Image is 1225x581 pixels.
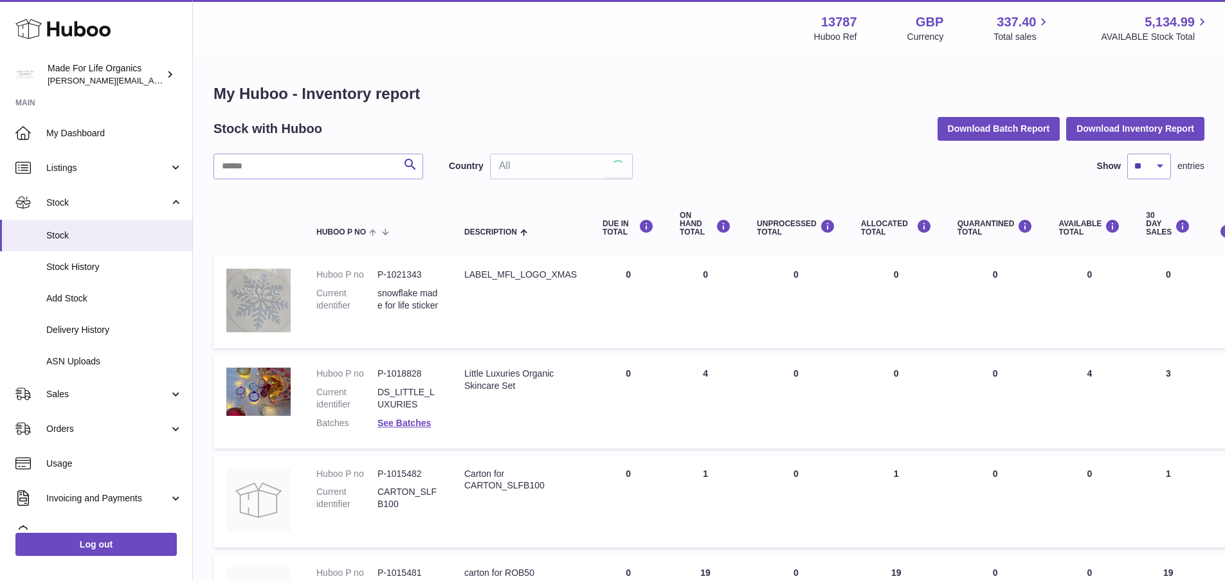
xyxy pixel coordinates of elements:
div: Carton for CARTON_SLFB100 [464,468,577,492]
div: DUE IN TOTAL [603,219,654,237]
td: 1 [848,455,945,548]
dd: P-1021343 [377,269,439,281]
span: AVAILABLE Stock Total [1101,31,1210,43]
img: product image [226,468,291,532]
div: 30 DAY SALES [1146,211,1190,237]
dt: Batches [316,417,377,429]
div: AVAILABLE Total [1058,219,1120,237]
td: 0 [848,256,945,348]
span: My Dashboard [46,127,183,139]
strong: 13787 [821,13,857,31]
td: 0 [1133,256,1203,348]
a: See Batches [377,418,431,428]
strong: GBP [916,13,943,31]
dd: P-1018828 [377,368,439,380]
a: Log out [15,533,177,556]
a: 5,134.99 AVAILABLE Stock Total [1101,13,1210,43]
h1: My Huboo - Inventory report [213,84,1204,104]
dt: Current identifier [316,386,377,411]
button: Download Batch Report [938,117,1060,140]
dd: P-1015481 [377,567,439,579]
dt: Current identifier [316,486,377,510]
span: Stock [46,197,169,209]
span: Total sales [994,31,1051,43]
td: 4 [1046,355,1133,449]
td: 0 [744,455,848,548]
td: 0 [667,256,744,348]
dt: Huboo P no [316,567,377,579]
span: [PERSON_NAME][EMAIL_ADDRESS][PERSON_NAME][DOMAIN_NAME] [48,75,327,85]
div: Made For Life Organics [48,62,163,87]
a: 337.40 Total sales [994,13,1051,43]
img: product image [226,269,291,332]
span: Listings [46,162,169,174]
div: Huboo Ref [814,31,857,43]
span: Add Stock [46,292,183,305]
button: Download Inventory Report [1066,117,1204,140]
span: Sales [46,388,169,400]
span: Invoicing and Payments [46,492,169,505]
span: Stock [46,229,183,242]
div: QUARANTINED Total [957,219,1033,237]
h2: Stock with Huboo [213,120,322,138]
span: 0 [993,469,998,479]
dt: Current identifier [316,287,377,312]
label: Show [1097,160,1121,172]
td: 0 [744,355,848,449]
td: 0 [1046,256,1133,348]
span: 0 [993,269,998,280]
div: LABEL_MFL_LOGO_XMAS [464,269,577,281]
dd: P-1015482 [377,468,439,480]
dt: Huboo P no [316,368,377,380]
label: Country [449,160,484,172]
div: UNPROCESSED Total [757,219,835,237]
div: Little Luxuries Organic Skincare Set [464,368,577,392]
dd: DS_LITTLE_LUXURIES [377,386,439,411]
td: 1 [667,455,744,548]
span: Usage [46,458,183,470]
span: 0 [993,368,998,379]
dt: Huboo P no [316,269,377,281]
span: Stock History [46,261,183,273]
td: 0 [590,355,667,449]
div: Currency [907,31,944,43]
div: ON HAND Total [680,211,731,237]
span: Orders [46,423,169,435]
td: 0 [848,355,945,449]
dt: Huboo P no [316,468,377,480]
span: Delivery History [46,324,183,336]
td: 3 [1133,355,1203,449]
dd: CARTON_SLFB100 [377,486,439,510]
img: product image [226,368,291,416]
span: 0 [993,568,998,578]
td: 0 [590,455,667,548]
img: geoff.winwood@madeforlifeorganics.com [15,65,35,84]
span: Cases [46,527,183,539]
td: 0 [590,256,667,348]
dd: snowflake made for life sticker [377,287,439,312]
span: 5,134.99 [1145,13,1195,31]
span: entries [1177,160,1204,172]
span: Huboo P no [316,228,366,237]
span: ASN Uploads [46,355,183,368]
div: carton for ROB50 [464,567,577,579]
td: 0 [1046,455,1133,548]
span: 337.40 [997,13,1036,31]
div: ALLOCATED Total [861,219,932,237]
span: Description [464,228,517,237]
td: 1 [1133,455,1203,548]
td: 0 [744,256,848,348]
td: 4 [667,355,744,449]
